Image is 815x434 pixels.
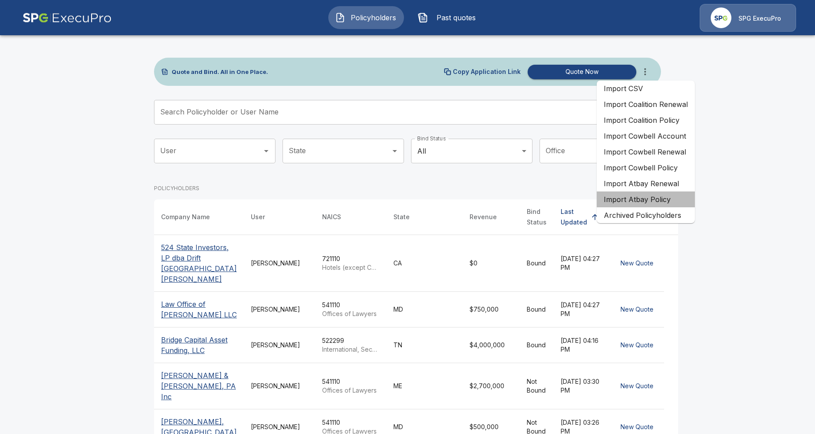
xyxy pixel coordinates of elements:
p: 524 State Investors, LP dba Drift [GEOGRAPHIC_DATA][PERSON_NAME] [161,242,237,284]
button: New Quote [617,378,657,394]
button: Past quotes IconPast quotes [411,6,487,29]
span: Past quotes [432,12,480,23]
div: [PERSON_NAME] [251,423,308,431]
td: Bound [520,327,554,363]
div: Revenue [470,212,497,222]
iframe: Chat Widget [771,392,815,434]
a: Import Cowbell Policy [597,160,695,176]
a: Agency IconSPG ExecuPro [700,4,796,32]
button: New Quote [617,337,657,353]
p: Copy Application Link [453,69,521,75]
div: All [411,139,532,163]
td: [DATE] 04:27 PM [554,292,610,327]
div: 721110 [322,254,379,272]
td: $4,000,000 [463,327,520,363]
button: more [636,63,654,81]
p: POLICYHOLDERS [154,184,199,192]
div: [PERSON_NAME] [251,341,308,349]
td: Not Bound [520,363,554,409]
button: Open [389,145,401,157]
img: Policyholders Icon [335,12,345,23]
div: State [393,212,410,222]
td: Bound [520,235,554,292]
div: 541110 [322,377,379,395]
p: Bridge Capital Asset Funding, LLC [161,335,237,356]
div: User [251,212,265,222]
td: $0 [463,235,520,292]
div: 522299 [322,336,379,354]
td: $750,000 [463,292,520,327]
div: [PERSON_NAME] [251,382,308,390]
button: Quote Now [528,65,636,79]
a: Import Coalition Policy [597,112,695,128]
a: Import Coalition Renewal [597,96,695,112]
a: Import Atbay Policy [597,191,695,207]
td: Bound [520,292,554,327]
td: ME [386,363,463,409]
td: CA [386,235,463,292]
img: Agency Icon [711,7,731,28]
p: International, Secondary Market, and All Other Nondepository Credit Intermediation [322,345,379,354]
a: Import Cowbell Renewal [597,144,695,160]
div: NAICS [322,212,341,222]
div: [PERSON_NAME] [251,305,308,314]
th: Bind Status [520,199,554,235]
p: Law Office of [PERSON_NAME] LLC [161,299,237,320]
p: SPG ExecuPro [738,14,781,23]
button: New Quote [617,302,657,318]
a: Archived Policyholders [597,207,695,223]
div: Last Updated [561,206,587,228]
td: $2,700,000 [463,363,520,409]
td: [DATE] 03:30 PM [554,363,610,409]
div: Company Name [161,212,210,222]
td: [DATE] 04:16 PM [554,327,610,363]
a: Import Atbay Renewal [597,176,695,191]
button: Open [260,145,272,157]
a: Import Cowbell Account [597,128,695,144]
label: Bind Status [417,135,446,142]
p: Hotels (except Casino Hotels) and Motels [322,263,379,272]
div: [PERSON_NAME] [251,259,308,268]
p: Offices of Lawyers [322,386,379,395]
p: Quote and Bind. All in One Place. [172,69,268,75]
button: New Quote [617,255,657,272]
td: TN [386,327,463,363]
div: 541110 [322,301,379,318]
span: Policyholders [349,12,397,23]
td: MD [386,292,463,327]
button: Policyholders IconPolicyholders [328,6,404,29]
img: Past quotes Icon [418,12,428,23]
p: [PERSON_NAME] & [PERSON_NAME], PA Inc [161,370,237,402]
a: Import CSV [597,81,695,96]
img: AA Logo [22,4,112,32]
td: [DATE] 04:27 PM [554,235,610,292]
a: Quote Now [524,65,636,79]
p: Offices of Lawyers [322,309,379,318]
